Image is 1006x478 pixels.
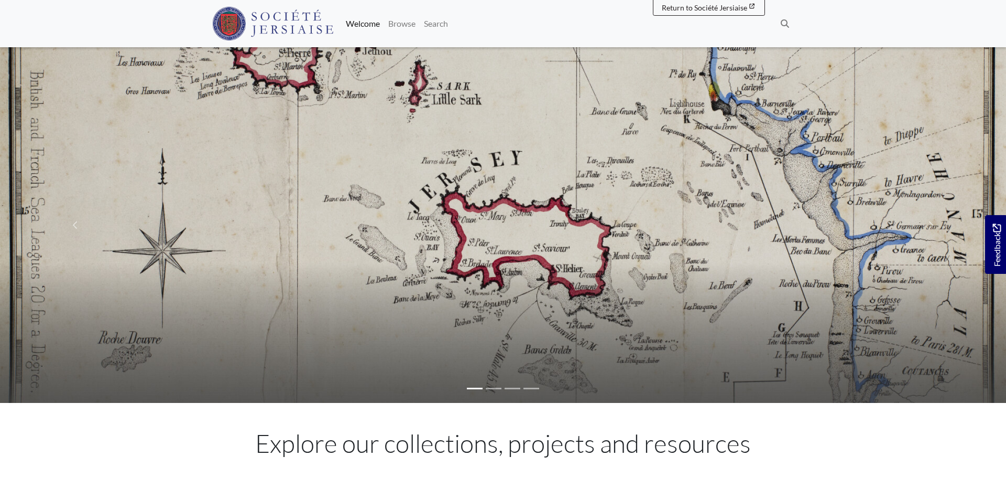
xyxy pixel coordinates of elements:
[212,4,333,43] a: Société Jersiaise logo
[662,3,747,12] span: Return to Société Jersiaise
[212,428,794,459] h1: Explore our collections, projects and resources
[384,13,420,34] a: Browse
[855,47,1006,403] a: Move to next slideshow image
[420,13,452,34] a: Search
[212,7,333,40] img: Société Jersiaise
[342,13,384,34] a: Welcome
